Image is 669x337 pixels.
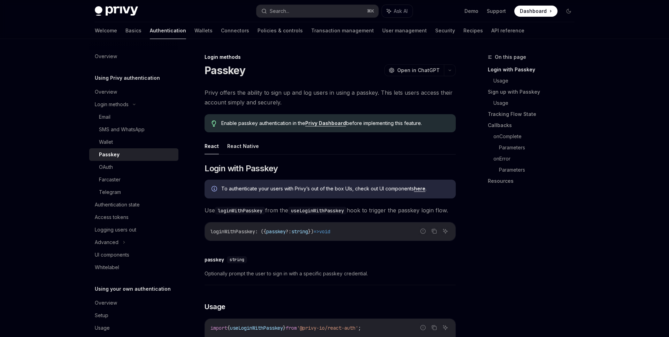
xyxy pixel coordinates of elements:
[367,8,374,14] span: ⌘ K
[464,8,478,15] a: Demo
[384,64,444,76] button: Open in ChatGPT
[382,5,413,17] button: Ask AI
[221,120,449,127] span: Enable passkey authentication in the before implementing this feature.
[394,8,408,15] span: Ask AI
[305,120,346,126] a: Privy Dashboard
[95,238,118,246] div: Advanced
[227,325,230,331] span: {
[441,323,450,332] button: Ask AI
[95,52,117,61] div: Overview
[488,109,580,120] a: Tracking Flow State
[89,86,178,98] a: Overview
[125,22,141,39] a: Basics
[499,142,580,153] a: Parameters
[488,120,580,131] a: Callbacks
[89,123,178,136] a: SMS and WhatsApp
[194,22,213,39] a: Wallets
[89,161,178,173] a: OAuth
[99,150,120,159] div: Passkey
[463,22,483,39] a: Recipes
[418,323,428,332] button: Report incorrect code
[89,224,178,236] a: Logging users out
[311,22,374,39] a: Transaction management
[382,22,427,39] a: User management
[563,6,574,17] button: Toggle dark mode
[205,269,456,278] span: Optionally prompt the user to sign in with a specific passkey credential.
[283,325,286,331] span: }
[314,228,319,235] span: =>
[89,261,178,274] a: Whitelabel
[358,325,361,331] span: ;
[210,325,227,331] span: import
[205,205,456,215] span: Use from the hook to trigger the passkey login flow.
[95,6,138,16] img: dark logo
[95,263,119,272] div: Whitelabel
[520,8,547,15] span: Dashboard
[221,22,249,39] a: Connectors
[205,256,224,263] div: passkey
[95,88,117,96] div: Overview
[255,228,266,235] span: : ({
[286,228,291,235] span: ?:
[89,173,178,186] a: Farcaster
[435,22,455,39] a: Security
[99,188,121,196] div: Telegram
[95,22,117,39] a: Welcome
[297,325,358,331] span: '@privy-io/react-auth'
[230,257,244,262] span: string
[99,125,145,134] div: SMS and WhatsApp
[205,54,456,61] div: Login methods
[256,5,378,17] button: Search...⌘K
[95,324,110,332] div: Usage
[257,22,303,39] a: Policies & controls
[89,211,178,224] a: Access tokens
[99,175,121,184] div: Farcaster
[89,111,178,123] a: Email
[95,201,140,209] div: Authentication state
[95,226,136,234] div: Logging users out
[205,138,219,154] button: React
[95,74,160,82] h5: Using Privy authentication
[288,207,347,214] code: useLoginWithPasskey
[488,175,580,187] a: Resources
[414,186,425,192] a: here
[99,163,113,171] div: OAuth
[205,302,225,312] span: Usage
[95,100,129,109] div: Login methods
[89,249,178,261] a: UI components
[488,86,580,97] a: Sign up with Passkey
[430,323,439,332] button: Copy the contents from the code block
[95,213,129,221] div: Access tokens
[95,311,108,320] div: Setup
[227,138,259,154] button: React Native
[270,7,289,15] div: Search...
[205,64,245,77] h1: Passkey
[212,186,218,193] svg: Info
[95,285,171,293] h5: Using your own authentication
[99,138,113,146] div: Wallet
[493,153,580,164] a: onError
[514,6,557,17] a: Dashboard
[441,227,450,236] button: Ask AI
[493,97,580,109] a: Usage
[487,8,506,15] a: Support
[499,164,580,175] a: Parameters
[89,198,178,211] a: Authentication state
[89,297,178,309] a: Overview
[230,325,283,331] span: useLoginWithPasskey
[493,75,580,86] a: Usage
[150,22,186,39] a: Authentication
[89,50,178,63] a: Overview
[430,227,439,236] button: Copy the contents from the code block
[488,64,580,75] a: Login with Passkey
[205,163,278,174] span: Login with Passkey
[266,228,286,235] span: passkey
[291,228,308,235] span: string
[89,309,178,322] a: Setup
[99,113,110,121] div: Email
[205,88,456,107] span: Privy offers the ability to sign up and log users in using a passkey. This lets users access thei...
[397,67,440,74] span: Open in ChatGPT
[89,186,178,198] a: Telegram
[308,228,314,235] span: })
[89,148,178,161] a: Passkey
